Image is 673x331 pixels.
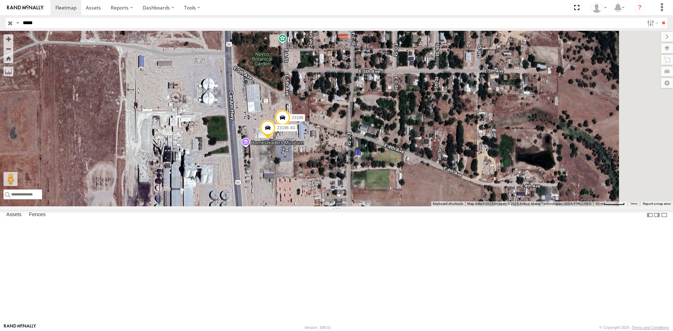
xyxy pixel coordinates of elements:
span: 23196 [292,115,303,120]
div: Version: 308.01 [305,325,331,330]
i: ? [634,2,645,13]
label: Search Filter Options [644,18,659,28]
button: Zoom Home [4,54,13,63]
button: Drag Pegman onto the map to open Street View [4,172,18,186]
a: Report a map error [643,202,671,206]
span: Map data ©2025 Imagery ©2025 Airbus, Maxar Technologies, USDA/FPAC/GEO [467,202,591,206]
button: Zoom out [4,44,13,54]
a: Terms and Conditions [632,325,669,330]
img: rand-logo.svg [7,5,43,10]
a: Visit our Website [4,324,36,331]
label: Assets [3,210,25,220]
label: Dock Summary Table to the Left [646,210,653,220]
div: Andres Calderon [589,2,609,13]
span: 50 m [596,202,604,206]
label: Hide Summary Table [661,210,668,220]
button: Zoom in [4,34,13,44]
div: © Copyright 2025 - [599,325,669,330]
button: Keyboard shortcuts [433,201,463,206]
span: 23196 4G [277,125,295,130]
label: Dock Summary Table to the Right [653,210,660,220]
button: Map Scale: 50 m per 56 pixels [593,201,627,206]
label: Search Query [15,18,20,28]
label: Measure [4,67,13,76]
label: Map Settings [661,78,673,88]
a: Terms (opens in new tab) [630,202,638,205]
label: Fences [26,210,49,220]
